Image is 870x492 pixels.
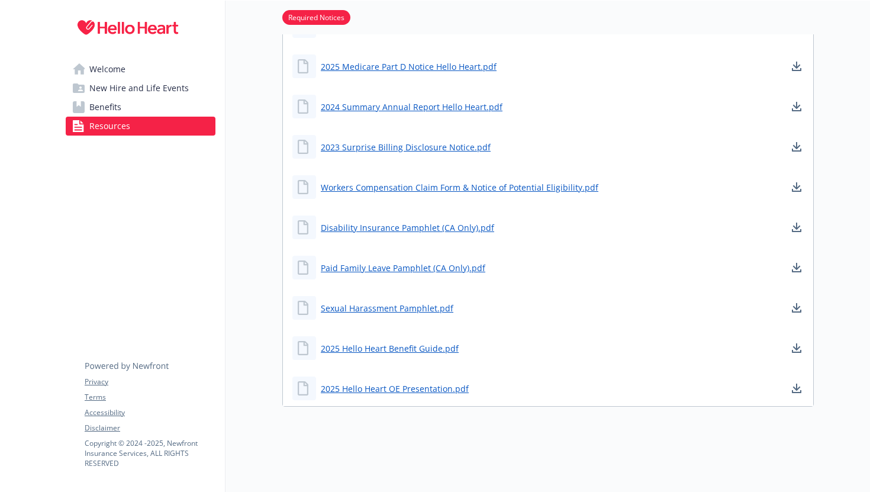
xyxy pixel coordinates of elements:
a: download document [790,341,804,355]
a: 2025 Medicare Part D Notice Hello Heart.pdf [321,60,497,73]
span: New Hire and Life Events [89,79,189,98]
a: 2023 Surprise Billing Disclosure Notice.pdf [321,141,491,153]
a: download document [790,381,804,395]
a: download document [790,220,804,234]
a: Benefits [66,98,215,117]
a: 2025 Hello Heart OE Presentation.pdf [321,382,469,395]
a: download document [790,140,804,154]
a: download document [790,180,804,194]
a: download document [790,59,804,73]
a: download document [790,261,804,275]
a: Disclaimer [85,423,215,433]
a: Welcome [66,60,215,79]
a: New Hire and Life Events [66,79,215,98]
a: Disability Insurance Pamphlet (CA Only).pdf [321,221,494,234]
a: Terms [85,392,215,403]
span: Benefits [89,98,121,117]
a: 2024 Summary Annual Report Hello Heart.pdf [321,101,502,113]
a: download document [790,301,804,315]
span: Resources [89,117,130,136]
a: Sexual Harassment Pamphlet.pdf [321,302,453,314]
a: Resources [66,117,215,136]
a: Paid Family Leave Pamphlet (CA Only).pdf [321,262,485,274]
span: Welcome [89,60,125,79]
p: Copyright © 2024 - 2025 , Newfront Insurance Services, ALL RIGHTS RESERVED [85,438,215,468]
a: 2025 Hello Heart Benefit Guide.pdf [321,342,459,355]
a: Privacy [85,377,215,387]
a: Workers Compensation Claim Form & Notice of Potential Eligibility.pdf [321,181,598,194]
a: download document [790,99,804,114]
a: Required Notices [282,11,350,22]
a: Accessibility [85,407,215,418]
